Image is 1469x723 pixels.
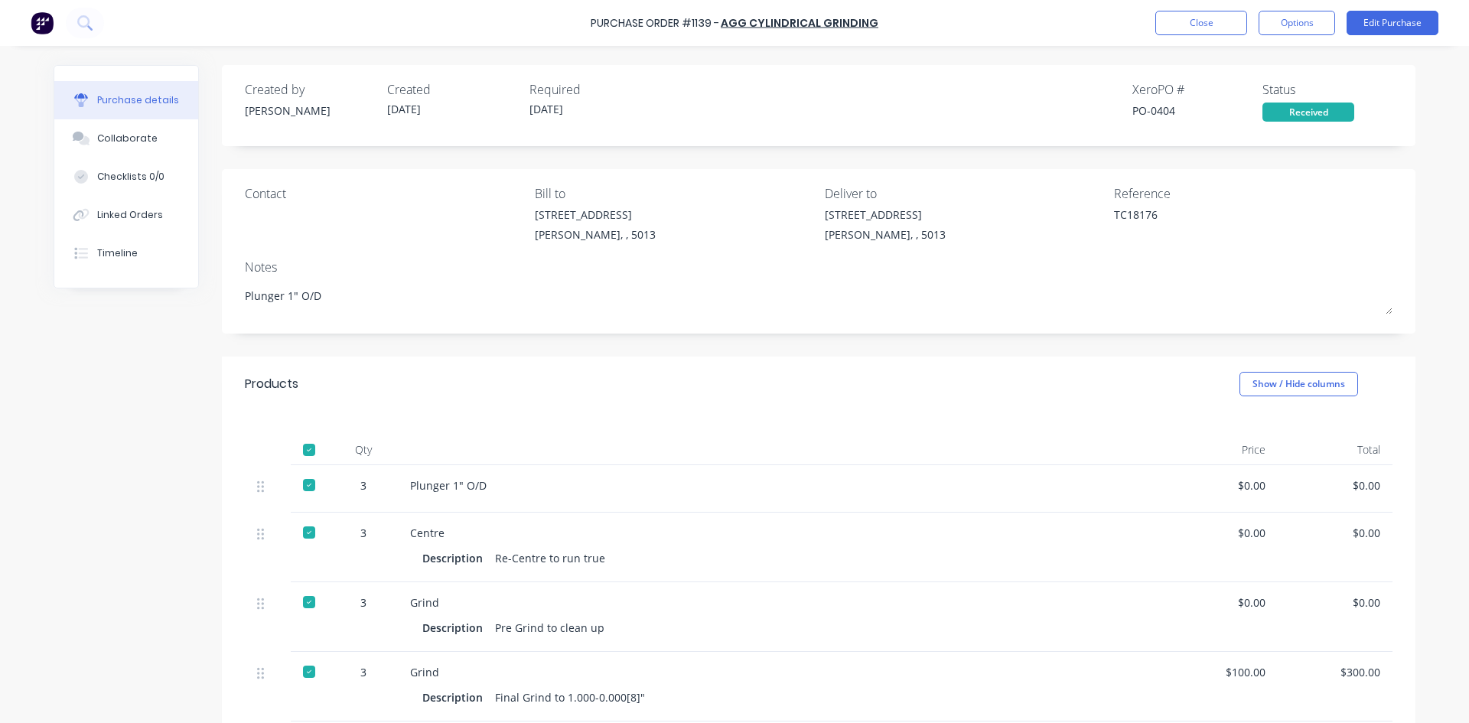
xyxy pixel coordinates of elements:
div: Purchase details [97,93,179,107]
div: 3 [341,525,386,541]
button: Timeline [54,234,198,272]
div: 3 [341,664,386,680]
div: Description [422,686,495,708]
div: Qty [329,435,398,465]
div: PO-0404 [1132,103,1262,119]
div: $100.00 [1175,664,1265,680]
div: [PERSON_NAME] [245,103,375,119]
div: Plunger 1" O/D [410,477,1151,493]
div: Received [1262,103,1354,122]
div: Description [422,617,495,639]
div: [STREET_ADDRESS] [535,207,656,223]
div: Xero PO # [1132,80,1262,99]
div: Bill to [535,184,813,203]
div: $0.00 [1290,594,1380,611]
div: Contact [245,184,523,203]
button: Purchase details [54,81,198,119]
div: [PERSON_NAME], , 5013 [825,226,946,243]
button: Linked Orders [54,196,198,234]
div: Pre Grind to clean up [495,617,604,639]
button: Collaborate [54,119,198,158]
textarea: TC18176 [1114,207,1305,241]
div: Purchase Order #1139 - [591,15,719,31]
div: 3 [341,477,386,493]
div: Checklists 0/0 [97,170,164,184]
div: $300.00 [1290,664,1380,680]
div: $0.00 [1175,477,1265,493]
div: Created by [245,80,375,99]
div: $0.00 [1290,525,1380,541]
textarea: Plunger 1" O/D [245,280,1392,314]
a: AGG Cylindrical Grinding [721,15,878,31]
button: Close [1155,11,1247,35]
div: Products [245,375,298,393]
div: 3 [341,594,386,611]
div: $0.00 [1175,594,1265,611]
div: $0.00 [1175,525,1265,541]
div: Collaborate [97,132,158,145]
div: Required [529,80,660,99]
button: Show / Hide columns [1239,372,1358,396]
div: Notes [245,258,1392,276]
div: [PERSON_NAME], , 5013 [535,226,656,243]
div: Reference [1114,184,1392,203]
button: Checklists 0/0 [54,158,198,196]
div: $0.00 [1290,477,1380,493]
div: Grind [410,664,1151,680]
div: Centre [410,525,1151,541]
div: Linked Orders [97,208,163,222]
img: Factory [31,11,54,34]
div: Timeline [97,246,138,260]
div: Grind [410,594,1151,611]
div: Created [387,80,517,99]
div: Price [1163,435,1278,465]
div: Description [422,547,495,569]
div: Status [1262,80,1392,99]
div: Deliver to [825,184,1103,203]
button: Options [1259,11,1335,35]
div: [STREET_ADDRESS] [825,207,946,223]
div: Re-Centre to run true [495,547,605,569]
div: Total [1278,435,1392,465]
button: Edit Purchase [1347,11,1438,35]
div: Final Grind to 1.000-0.000[8]" [495,686,645,708]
